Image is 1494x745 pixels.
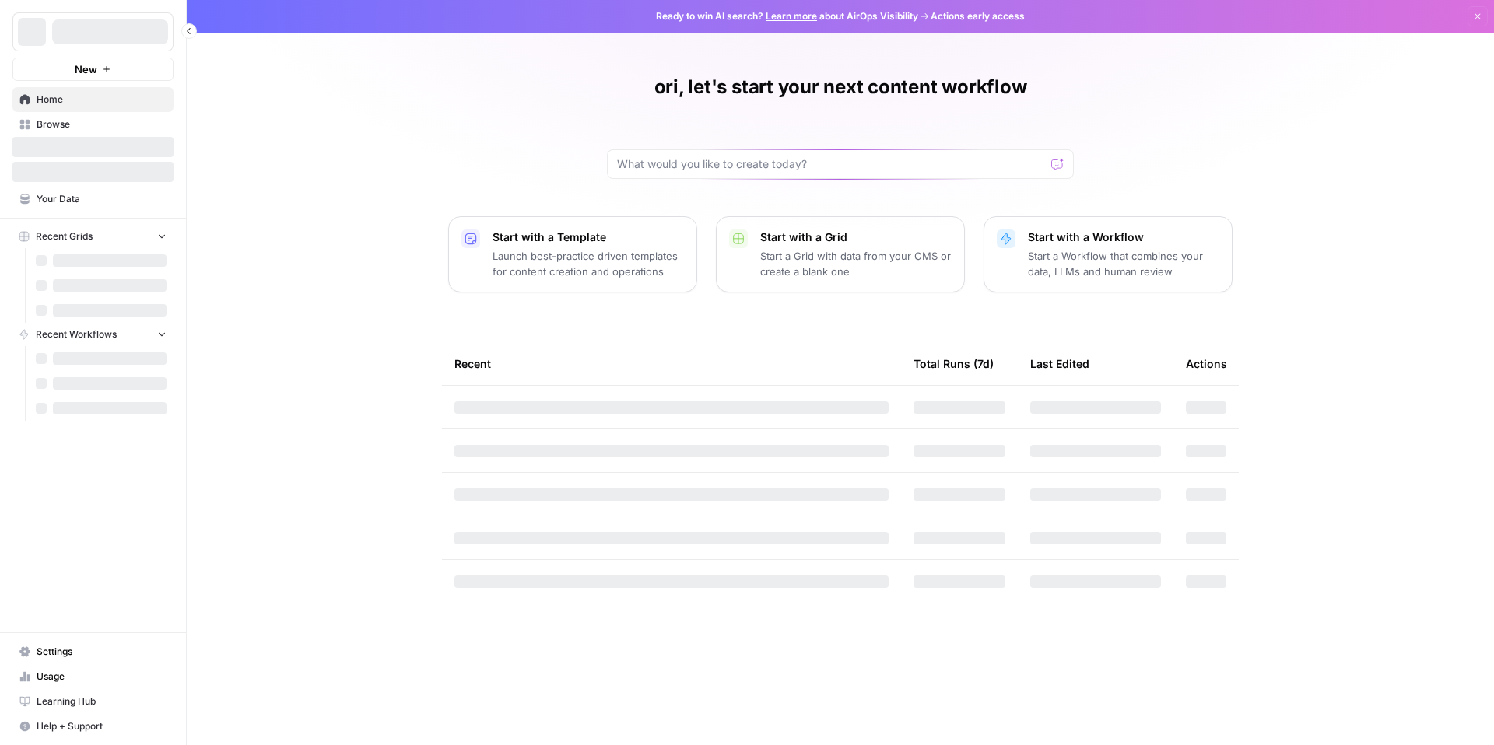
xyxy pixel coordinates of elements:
a: Home [12,87,174,112]
span: Recent Workflows [36,327,117,341]
span: New [75,61,97,77]
p: Start a Workflow that combines your data, LLMs and human review [1028,248,1219,279]
button: Recent Grids [12,225,174,248]
span: Help + Support [37,719,167,733]
p: Start a Grid with data from your CMS or create a blank one [760,248,952,279]
input: What would you like to create today? [617,156,1045,172]
div: Actions [1186,342,1227,385]
span: Recent Grids [36,229,93,243]
span: Settings [37,645,167,659]
span: Learning Hub [37,694,167,708]
a: Your Data [12,187,174,212]
span: Your Data [37,192,167,206]
span: Browse [37,117,167,131]
a: Usage [12,664,174,689]
h1: ori, let's start your next content workflow [654,75,1027,100]
span: Usage [37,670,167,684]
p: Start with a Template [493,229,684,245]
a: Browse [12,112,174,137]
div: Recent [454,342,889,385]
button: Start with a GridStart a Grid with data from your CMS or create a blank one [716,216,965,292]
div: Last Edited [1030,342,1089,385]
button: Start with a WorkflowStart a Workflow that combines your data, LLMs and human review [984,216,1233,292]
button: Recent Workflows [12,323,174,346]
button: Start with a TemplateLaunch best-practice driven templates for content creation and operations [448,216,697,292]
a: Settings [12,639,174,664]
a: Learning Hub [12,689,174,714]
div: Total Runs (7d) [914,342,994,385]
p: Start with a Workflow [1028,229,1219,245]
button: New [12,58,174,81]
a: Learn more [766,10,817,22]
p: Launch best-practice driven templates for content creation and operations [493,248,684,279]
p: Start with a Grid [760,229,952,245]
button: Help + Support [12,714,174,739]
span: Ready to win AI search? about AirOps Visibility [656,9,918,23]
span: Home [37,93,167,107]
span: Actions early access [931,9,1025,23]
